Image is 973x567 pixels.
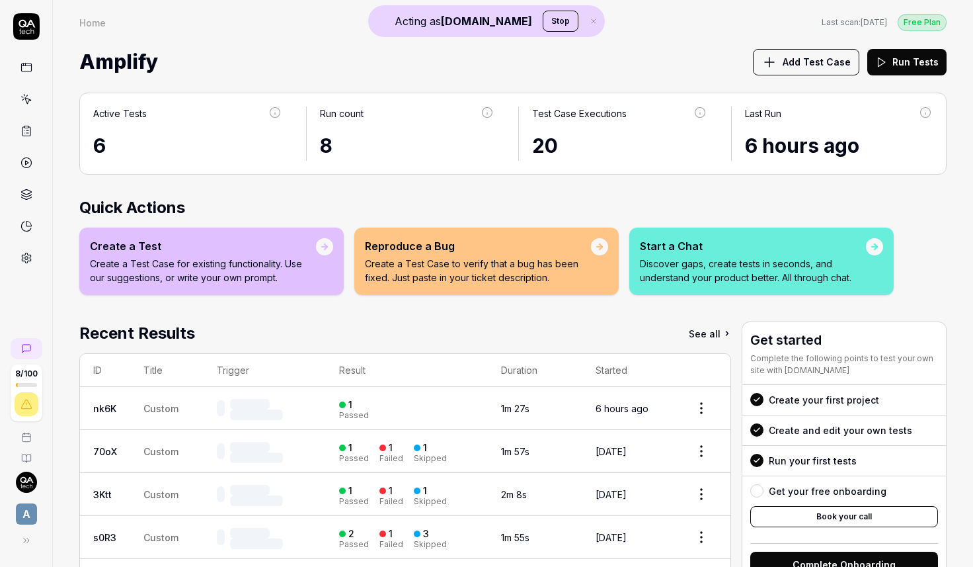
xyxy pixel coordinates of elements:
[783,55,851,69] span: Add Test Case
[596,532,627,543] time: [DATE]
[348,485,352,497] div: 1
[501,446,529,457] time: 1m 57s
[822,17,887,28] button: Last scan:[DATE]
[320,107,364,120] div: Run count
[339,455,369,462] div: Passed
[320,131,495,161] div: 8
[379,455,403,462] div: Failed
[640,238,866,254] div: Start a Chat
[79,16,106,29] div: Home
[596,489,627,500] time: [DATE]
[501,403,529,414] time: 1m 27s
[339,412,369,419] div: Passed
[130,354,204,387] th: Title
[423,528,429,540] div: 3
[16,472,37,493] img: 7ccf6c19-61ad-4a6c-8811-018b02a1b829.jpg
[365,257,591,284] p: Create a Test Case to verify that a bug has been fixed. Just paste in your ticket description.
[501,489,527,500] time: 2m 8s
[5,421,47,443] a: Book a call with us
[769,423,912,437] div: Create and edit your own tests
[379,498,403,505] div: Failed
[379,541,403,548] div: Failed
[640,257,866,284] p: Discover gaps, create tests in seconds, and understand your product better. All through chat.
[898,13,947,31] button: Free Plan
[348,442,352,454] div: 1
[745,107,781,120] div: Last Run
[898,14,947,31] div: Free Plan
[5,493,47,527] button: a
[532,131,707,161] div: 20
[750,506,938,527] button: Book your call
[861,17,887,27] time: [DATE]
[5,443,47,464] a: Documentation
[389,528,393,540] div: 1
[339,498,369,505] div: Passed
[543,11,578,32] button: Stop
[93,489,112,500] a: 3Ktt
[348,528,354,540] div: 2
[93,403,116,414] a: nk6K
[79,44,159,79] span: Amplify
[389,485,393,497] div: 1
[79,196,947,220] h2: Quick Actions
[93,107,147,120] div: Active Tests
[423,485,427,497] div: 1
[414,541,447,548] div: Skipped
[365,238,591,254] div: Reproduce a Bug
[90,257,316,284] p: Create a Test Case for existing functionality. Use our suggestions, or write your own prompt.
[532,107,627,120] div: Test Case Executions
[582,354,672,387] th: Started
[79,322,195,345] h2: Recent Results
[501,532,529,543] time: 1m 55s
[689,322,731,345] a: See all
[750,353,938,376] div: Complete the following points to test your own site with [DOMAIN_NAME]
[143,446,178,457] span: Custom
[326,354,487,387] th: Result
[143,489,178,500] span: Custom
[348,399,352,411] div: 1
[143,403,178,414] span: Custom
[753,49,859,75] button: Add Test Case
[822,17,887,28] span: Last scan:
[339,541,369,548] div: Passed
[93,131,282,161] div: 6
[488,354,582,387] th: Duration
[769,393,879,407] div: Create your first project
[414,498,447,505] div: Skipped
[143,532,178,543] span: Custom
[414,455,447,462] div: Skipped
[769,484,886,498] div: Get your free onboarding
[389,442,393,454] div: 1
[16,503,37,525] span: a
[93,446,117,457] a: 70oX
[90,238,316,254] div: Create a Test
[15,370,38,378] span: 8 / 100
[596,446,627,457] time: [DATE]
[80,354,130,387] th: ID
[423,442,427,454] div: 1
[750,330,938,350] h3: Get started
[769,454,857,468] div: Run your first tests
[867,49,947,75] button: Run Tests
[596,403,648,414] time: 6 hours ago
[204,354,326,387] th: Trigger
[93,532,116,543] a: s0R3
[11,338,42,359] a: New conversation
[745,134,859,157] time: 6 hours ago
